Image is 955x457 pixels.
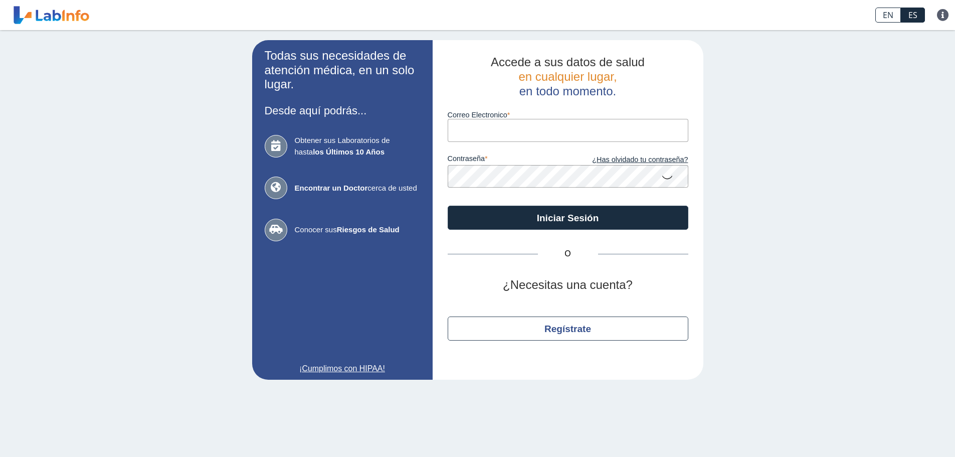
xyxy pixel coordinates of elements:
span: Obtener sus Laboratorios de hasta [295,135,420,158]
span: O [538,248,598,260]
span: en cualquier lugar, [518,70,617,83]
a: ¡Cumplimos con HIPAA! [265,363,420,375]
span: cerca de usted [295,183,420,194]
h3: Desde aquí podrás... [265,104,420,117]
a: ¿Has olvidado tu contraseña? [568,155,688,166]
iframe: Help widget launcher [866,418,944,446]
b: Encontrar un Doctor [295,184,368,192]
label: contraseña [448,155,568,166]
label: Correo Electronico [448,111,688,119]
button: Regístrate [448,317,688,341]
button: Iniciar Sesión [448,206,688,230]
a: ES [901,8,925,23]
span: Conocer sus [295,224,420,236]
b: los Últimos 10 Años [313,147,385,156]
h2: Todas sus necesidades de atención médica, en un solo lugar. [265,49,420,92]
span: Accede a sus datos de salud [491,55,645,69]
h2: ¿Necesitas una cuenta? [448,278,688,292]
span: en todo momento. [519,84,616,98]
b: Riesgos de Salud [337,225,400,234]
a: EN [875,8,901,23]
